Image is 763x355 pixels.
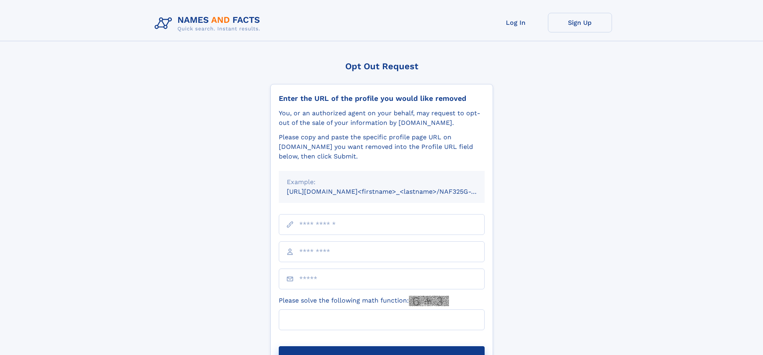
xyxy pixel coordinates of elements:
[548,13,612,32] a: Sign Up
[279,108,485,128] div: You, or an authorized agent on your behalf, may request to opt-out of the sale of your informatio...
[279,94,485,103] div: Enter the URL of the profile you would like removed
[270,61,493,71] div: Opt Out Request
[151,13,267,34] img: Logo Names and Facts
[287,188,500,195] small: [URL][DOMAIN_NAME]<firstname>_<lastname>/NAF325G-xxxxxxxx
[279,296,449,306] label: Please solve the following math function:
[287,177,477,187] div: Example:
[279,132,485,161] div: Please copy and paste the specific profile page URL on [DOMAIN_NAME] you want removed into the Pr...
[484,13,548,32] a: Log In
